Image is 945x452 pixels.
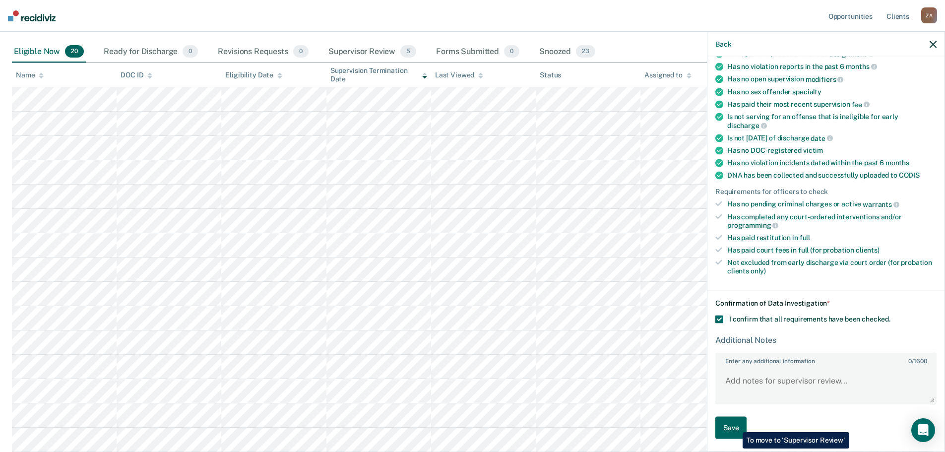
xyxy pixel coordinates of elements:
[435,71,483,79] div: Last Viewed
[102,41,200,63] div: Ready for Discharge
[727,133,937,142] div: Is not [DATE] of discharge
[727,146,937,155] div: Has no DOC-registered
[216,41,310,63] div: Revisions Requests
[727,62,937,71] div: Has no violation reports in the past 6
[885,159,909,167] span: months
[863,200,899,208] span: warrants
[727,87,937,96] div: Has no sex offender
[8,10,56,21] img: Recidiviz
[715,188,937,196] div: Requirements for officers to check
[400,45,416,58] span: 5
[434,41,521,63] div: Forms Submitted
[803,146,823,154] span: victim
[65,45,84,58] span: 20
[504,45,519,58] span: 0
[576,45,595,58] span: 23
[727,75,937,84] div: Has no open supervision
[644,71,691,79] div: Assigned to
[727,246,937,255] div: Has paid court fees in full (for probation
[715,417,747,439] button: Save
[852,100,870,108] span: fee
[293,45,309,58] span: 0
[811,134,832,142] span: date
[727,221,778,229] span: programming
[727,212,937,229] div: Has completed any court-ordered interventions and/or
[537,41,597,63] div: Snoozed
[806,75,844,83] span: modifiers
[715,335,937,345] div: Additional Notes
[846,63,877,70] span: months
[727,100,937,109] div: Has paid their most recent supervision
[121,71,152,79] div: DOC ID
[326,41,419,63] div: Supervisor Review
[899,171,920,179] span: CODIS
[540,71,561,79] div: Status
[856,246,880,254] span: clients)
[729,315,890,323] span: I confirm that all requirements have been checked.
[727,200,937,209] div: Has no pending criminal charges or active
[715,299,937,308] div: Confirmation of Data Investigation
[751,266,766,274] span: only)
[921,7,937,23] div: Z A
[727,171,937,180] div: DNA has been collected and successfully uploaded to
[225,71,282,79] div: Eligibility Date
[716,354,936,365] label: Enter any additional information
[183,45,198,58] span: 0
[727,122,767,129] span: discharge
[908,358,927,365] span: / 1600
[792,87,821,95] span: specialty
[727,258,937,275] div: Not excluded from early discharge via court order (for probation clients
[800,234,810,242] span: full
[16,71,44,79] div: Name
[330,66,427,83] div: Supervision Termination Date
[727,113,937,129] div: Is not serving for an offense that is ineligible for early
[727,234,937,242] div: Has paid restitution in
[727,159,937,167] div: Has no violation incidents dated within the past 6
[908,358,912,365] span: 0
[911,418,935,442] div: Open Intercom Messenger
[715,40,731,48] button: Back
[12,41,86,63] div: Eligible Now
